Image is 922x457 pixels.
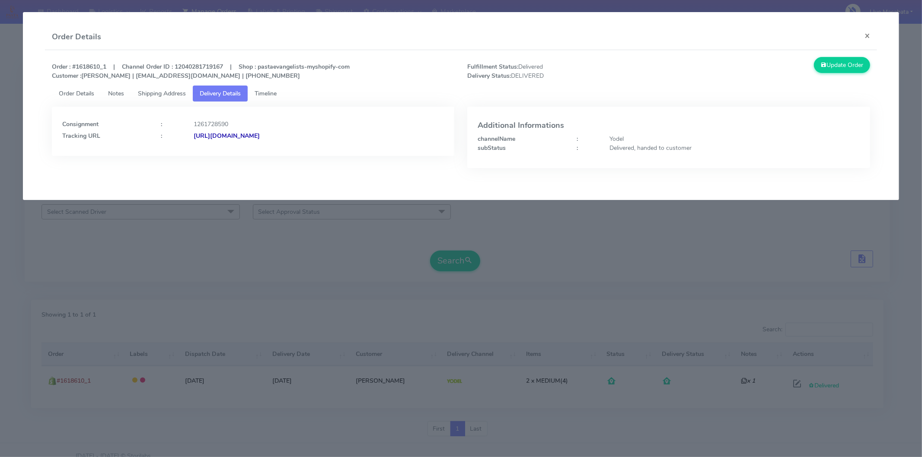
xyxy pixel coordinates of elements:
[814,57,870,73] button: Update Order
[255,89,277,98] span: Timeline
[59,89,94,98] span: Order Details
[478,121,860,130] h4: Additional Informations
[603,143,866,152] div: Delivered, handed to customer
[467,63,518,71] strong: Fulfillment Status:
[478,144,506,152] strong: subStatus
[52,63,350,80] strong: Order : #1618610_1 | Channel Order ID : 12040281719167 | Shop : pastaevangelists-myshopify-com [P...
[138,89,186,98] span: Shipping Address
[62,120,99,128] strong: Consignment
[467,72,511,80] strong: Delivery Status:
[577,144,578,152] strong: :
[52,31,101,43] h4: Order Details
[62,132,100,140] strong: Tracking URL
[858,24,877,47] button: Close
[577,135,578,143] strong: :
[200,89,241,98] span: Delivery Details
[52,72,81,80] strong: Customer :
[108,89,124,98] span: Notes
[161,132,162,140] strong: :
[603,134,866,143] div: Yodel
[187,120,450,129] div: 1261728590
[194,132,260,140] strong: [URL][DOMAIN_NAME]
[461,62,669,80] span: Delivered DELIVERED
[478,135,515,143] strong: channelName
[161,120,162,128] strong: :
[52,86,870,102] ul: Tabs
